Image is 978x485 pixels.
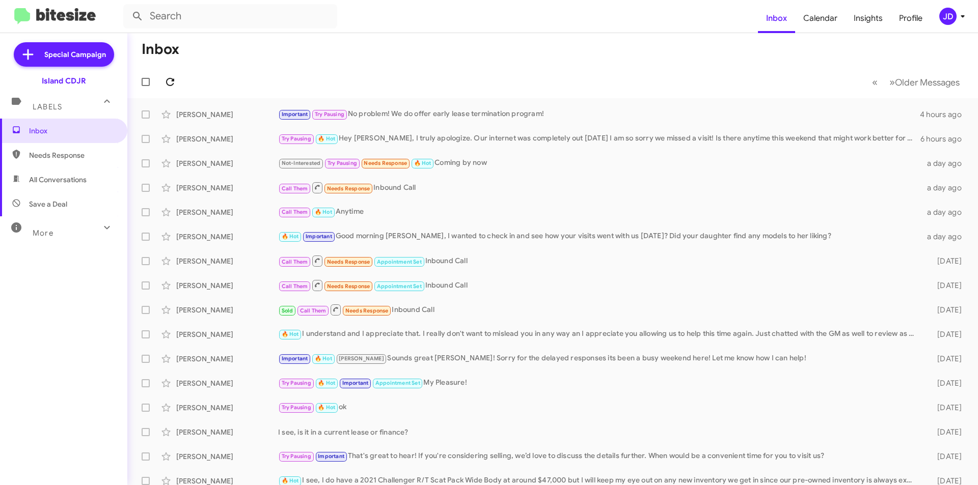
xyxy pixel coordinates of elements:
[318,453,344,460] span: Important
[29,199,67,209] span: Save a Deal
[176,134,278,144] div: [PERSON_NAME]
[282,185,308,192] span: Call Them
[44,49,106,60] span: Special Campaign
[282,477,299,484] span: 🔥 Hot
[176,158,278,168] div: [PERSON_NAME]
[278,181,921,194] div: Inbound Call
[282,355,308,362] span: Important
[364,160,407,166] span: Needs Response
[176,280,278,291] div: [PERSON_NAME]
[176,183,278,193] div: [PERSON_NAME]
[29,175,87,185] span: All Conversations
[795,4,846,33] a: Calendar
[315,355,332,362] span: 🔥 Hot
[921,305,970,315] div: [DATE]
[33,102,62,111] span: Labels
[931,8,967,25] button: JD
[921,158,970,168] div: a day ago
[939,8,957,25] div: JD
[889,76,895,89] span: »
[278,254,921,267] div: Inbound Call
[282,283,308,290] span: Call Them
[278,328,921,340] div: I understand and I appreciate that. I really don't want to mislead you in any way an I appreciate...
[342,380,369,386] span: Important
[921,427,970,437] div: [DATE]
[282,453,311,460] span: Try Pausing
[377,259,422,265] span: Appointment Set
[278,231,921,242] div: Good morning [PERSON_NAME], I wanted to check in and see how your visits went with us [DATE]? Did...
[282,259,308,265] span: Call Them
[282,160,321,166] span: Not-Interested
[377,283,422,290] span: Appointment Set
[278,427,921,437] div: I see, is it in a current lease or finance?
[278,279,921,292] div: Inbound Call
[282,380,311,386] span: Try Pausing
[921,354,970,364] div: [DATE]
[176,354,278,364] div: [PERSON_NAME]
[123,4,337,28] input: Search
[883,72,966,93] button: Next
[176,427,278,437] div: [PERSON_NAME]
[315,209,332,215] span: 🔥 Hot
[278,206,921,218] div: Anytime
[278,450,921,462] div: That's great to hear! If you're considering selling, we’d love to discuss the details further. Wh...
[345,307,389,314] span: Needs Response
[278,353,921,364] div: Sounds great [PERSON_NAME]! Sorry for the delayed responses its been a busy weekend here! Let me ...
[29,126,116,136] span: Inbox
[339,355,384,362] span: [PERSON_NAME]
[278,402,921,413] div: ok
[921,232,970,242] div: a day ago
[278,377,921,389] div: My Pleasure!
[327,185,370,192] span: Needs Response
[29,150,116,160] span: Needs Response
[866,72,966,93] nav: Page navigation example
[176,109,278,120] div: [PERSON_NAME]
[327,283,370,290] span: Needs Response
[895,77,960,88] span: Older Messages
[891,4,931,33] a: Profile
[846,4,891,33] a: Insights
[921,403,970,413] div: [DATE]
[306,233,332,240] span: Important
[278,157,921,169] div: Coming by now
[318,380,335,386] span: 🔥 Hot
[176,451,278,462] div: [PERSON_NAME]
[142,41,179,58] h1: Inbox
[282,307,293,314] span: Sold
[282,404,311,411] span: Try Pausing
[318,135,335,142] span: 🔥 Hot
[921,329,970,339] div: [DATE]
[282,209,308,215] span: Call Them
[282,111,308,118] span: Important
[920,109,970,120] div: 4 hours ago
[278,108,920,120] div: No problem! We do offer early lease termination program!
[375,380,420,386] span: Appointment Set
[176,232,278,242] div: [PERSON_NAME]
[282,135,311,142] span: Try Pausing
[33,229,53,238] span: More
[866,72,884,93] button: Previous
[921,280,970,291] div: [DATE]
[921,451,970,462] div: [DATE]
[282,233,299,240] span: 🔥 Hot
[328,160,357,166] span: Try Pausing
[176,378,278,388] div: [PERSON_NAME]
[176,305,278,315] div: [PERSON_NAME]
[14,42,114,67] a: Special Campaign
[921,183,970,193] div: a day ago
[315,111,344,118] span: Try Pausing
[327,259,370,265] span: Needs Response
[176,256,278,266] div: [PERSON_NAME]
[42,76,86,86] div: Island CDJR
[414,160,431,166] span: 🔥 Hot
[176,403,278,413] div: [PERSON_NAME]
[176,207,278,217] div: [PERSON_NAME]
[921,256,970,266] div: [DATE]
[758,4,795,33] a: Inbox
[300,307,327,314] span: Call Them
[920,134,970,144] div: 6 hours ago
